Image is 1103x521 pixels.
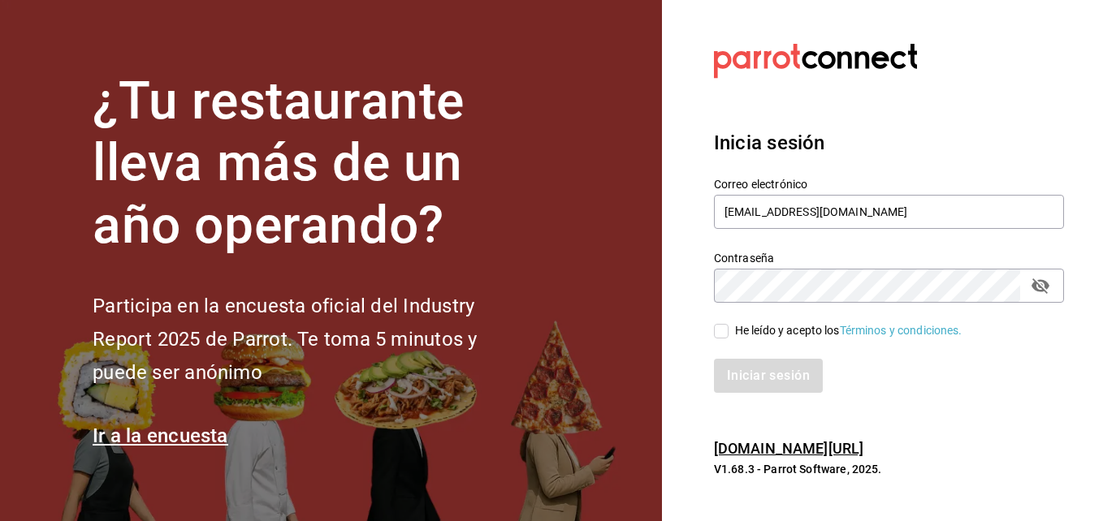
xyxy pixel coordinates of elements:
a: Ir a la encuesta [93,424,228,447]
div: He leído y acepto los [735,322,962,339]
h2: Participa en la encuesta oficial del Industry Report 2025 de Parrot. Te toma 5 minutos y puede se... [93,290,531,389]
input: Ingresa tu correo electrónico [714,195,1064,229]
h1: ¿Tu restaurante lleva más de un año operando? [93,71,531,257]
p: V1.68.3 - Parrot Software, 2025. [714,461,1064,477]
label: Contraseña [714,252,1064,263]
h3: Inicia sesión [714,128,1064,157]
a: [DOMAIN_NAME][URL] [714,440,863,457]
button: passwordField [1027,272,1054,299]
a: Términos y condiciones. [840,324,962,337]
label: Correo electrónico [714,178,1064,189]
